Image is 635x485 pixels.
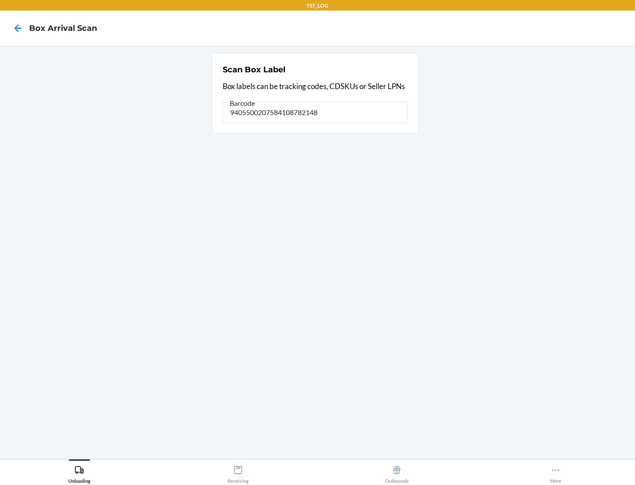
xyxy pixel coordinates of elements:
[68,462,90,484] div: Unloading
[223,102,408,123] input: Barcode
[550,462,561,484] div: More
[385,462,409,484] div: Outbounds
[223,81,408,92] p: Box labels can be tracking codes, CDSKUs or Seller LPNs
[159,459,317,484] button: Receiving
[228,462,249,484] div: Receiving
[228,99,256,108] span: Barcode
[317,459,476,484] button: Outbounds
[306,2,329,10] p: TST_LOG
[223,64,285,75] h2: Scan Box Label
[476,459,635,484] button: More
[29,22,97,34] h4: Box Arrival Scan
